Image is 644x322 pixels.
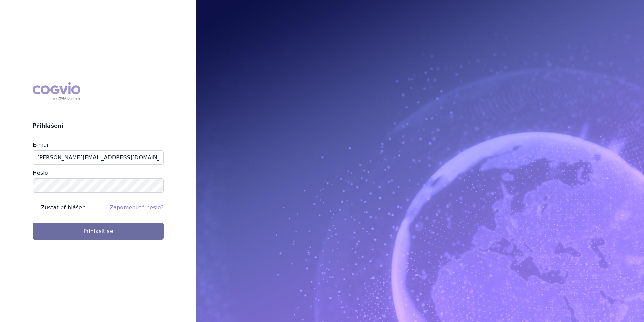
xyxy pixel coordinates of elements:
label: Heslo [33,170,48,176]
div: COGVIO [33,82,80,100]
label: Zůstat přihlášen [41,204,86,212]
a: Zapomenuté heslo? [109,204,164,211]
label: E-mail [33,142,50,148]
button: Přihlásit se [33,223,164,240]
h2: Přihlášení [33,122,164,130]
